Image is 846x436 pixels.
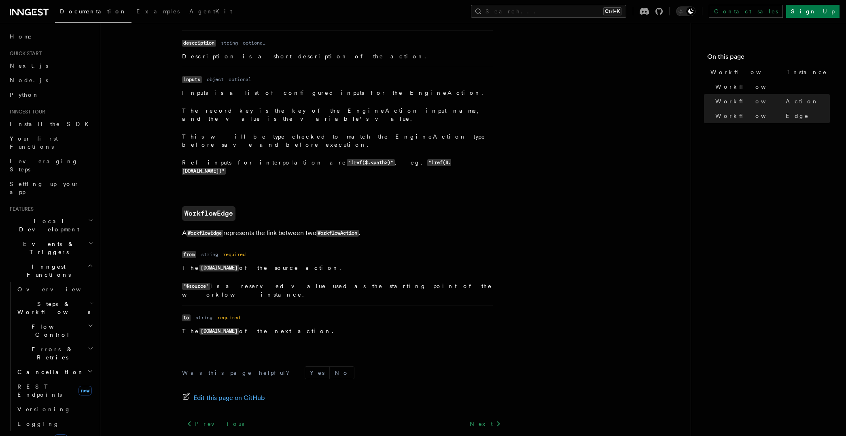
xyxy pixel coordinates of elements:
span: Flow Control [14,323,88,339]
button: Toggle dark mode [676,6,695,16]
a: Install the SDK [6,117,95,131]
button: Flow Control [14,319,95,342]
p: The of the source action. [182,264,493,272]
a: Overview [14,282,95,297]
span: Leveraging Steps [10,158,78,173]
span: Home [10,32,32,41]
a: Examples [131,2,184,22]
div: Inngest Functions [6,282,95,431]
button: Yes [305,367,329,379]
a: Workflow [712,79,830,94]
a: Home [6,29,95,44]
p: A represents the link between two . [182,227,506,239]
a: WorkflowAction [712,94,830,109]
span: WorkflowAction [715,97,818,105]
code: to [182,314,191,321]
a: Previous [182,417,249,431]
a: WorkflowEdge [712,109,830,123]
button: No [330,367,354,379]
p: This will be type checked to match the EngineAction type before save and before execution. [182,133,493,149]
kbd: Ctrl+K [603,7,621,15]
a: REST Endpointsnew [14,379,95,402]
p: is a reserved value used as the starting point of the worklow instance. [182,282,493,299]
span: Versioning [17,406,71,412]
a: Workflow instance [707,65,830,79]
dd: object [207,76,224,83]
code: WorkflowAction [316,230,359,237]
button: Search...Ctrl+K [471,5,626,18]
dd: required [223,251,246,258]
span: Features [6,206,34,212]
button: Cancellation [14,365,95,379]
span: Workflow [715,83,786,91]
h4: On this page [707,52,830,65]
a: Versioning [14,402,95,417]
button: Inngest Functions [6,259,95,282]
span: REST Endpoints [17,383,62,398]
p: The of the next action. [182,327,493,336]
code: "$source" [182,283,210,290]
span: Steps & Workflows [14,300,90,316]
code: "!ref($.<path>)" [347,159,395,166]
dd: optional [243,40,265,46]
a: Next.js [6,58,95,73]
span: new [78,386,92,395]
code: description [182,40,216,47]
p: The record key is the key of the EngineAction input name, and the value is the variable's value. [182,107,493,123]
dd: optional [229,76,251,83]
span: Overview [17,286,101,293]
a: Leveraging Steps [6,154,95,177]
a: Documentation [55,2,131,23]
a: Your first Functions [6,131,95,154]
span: Quick start [6,50,42,57]
a: Contact sales [709,5,783,18]
code: WorkflowEdge [187,230,223,237]
a: Sign Up [786,5,840,18]
dd: string [201,251,218,258]
a: AgentKit [184,2,237,22]
p: Ref inputs for interpolation are , eg. [182,158,493,175]
span: Local Development [6,217,88,233]
p: Description is a short description of the action. [182,52,493,60]
span: Node.js [10,77,48,83]
a: Python [6,88,95,102]
span: Inngest tour [6,109,45,115]
span: Workflow instance [710,68,827,76]
span: Edit this page on GitHub [193,392,265,404]
dd: string [195,314,212,321]
a: Edit this page on GitHub [182,392,265,404]
span: Documentation [60,8,127,15]
span: Inngest Functions [6,263,87,279]
span: Setting up your app [10,181,79,195]
code: [DOMAIN_NAME] [199,265,239,271]
button: Steps & Workflows [14,297,95,319]
button: Local Development [6,214,95,237]
dd: required [217,314,240,321]
p: Was this page helpful? [182,369,295,377]
button: Errors & Retries [14,342,95,365]
span: Errors & Retries [14,345,88,361]
dd: string [221,40,238,46]
span: WorkflowEdge [715,112,809,120]
code: [DOMAIN_NAME] [199,328,239,335]
span: Logging [17,421,59,427]
code: from [182,251,196,258]
span: Install the SDK [10,121,93,127]
span: Your first Functions [10,135,58,150]
span: Next.js [10,62,48,69]
p: Inputs is a list of configured inputs for the EngineAction. [182,89,493,97]
span: AgentKit [189,8,232,15]
a: Setting up your app [6,177,95,199]
span: Examples [136,8,180,15]
code: inputs [182,76,202,83]
button: Events & Triggers [6,237,95,259]
a: Next [465,417,506,431]
span: Python [10,92,39,98]
a: Node.js [6,73,95,88]
a: WorkflowEdge [182,206,235,221]
a: Logging [14,417,95,431]
span: Cancellation [14,368,84,376]
span: Events & Triggers [6,240,88,256]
